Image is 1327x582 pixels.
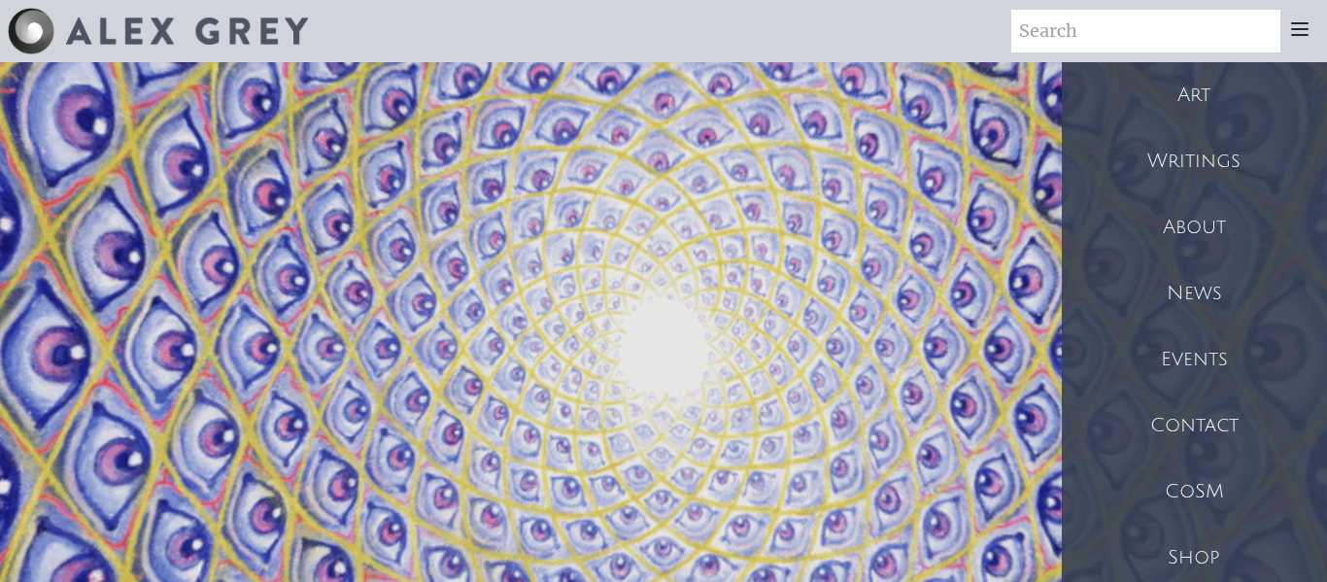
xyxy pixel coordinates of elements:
a: Events [1062,326,1327,393]
input: Search [1011,10,1280,52]
a: News [1062,260,1327,326]
a: Art [1062,62,1327,128]
a: CoSM [1062,459,1327,525]
a: Contact [1062,393,1327,459]
a: About [1062,194,1327,260]
a: Writings [1062,128,1327,194]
